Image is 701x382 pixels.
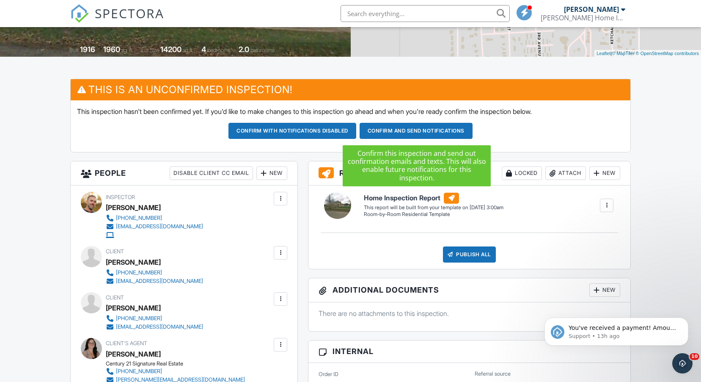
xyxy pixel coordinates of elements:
[228,123,356,139] button: Confirm with notifications disabled
[106,302,161,314] div: [PERSON_NAME]
[443,246,496,263] div: Publish All
[116,215,162,221] div: [PHONE_NUMBER]
[341,5,510,22] input: Search everything...
[160,45,181,54] div: 14200
[612,51,635,56] a: © MapTiler
[106,248,124,255] span: Client
[319,309,620,318] p: There are no attachments to this inspection.
[106,256,161,269] div: [PERSON_NAME]
[545,166,586,180] div: Attach
[116,269,162,276] div: [PHONE_NUMBER]
[116,278,203,285] div: [EMAIL_ADDRESS][DOMAIN_NAME]
[121,47,133,53] span: sq. ft.
[70,4,89,23] img: The Best Home Inspection Software - Spectora
[116,223,203,230] div: [EMAIL_ADDRESS][DOMAIN_NAME]
[475,370,511,378] label: Referral source
[116,315,162,322] div: [PHONE_NUMBER]
[170,166,253,180] div: Disable Client CC Email
[116,368,162,375] div: [PHONE_NUMBER]
[106,277,203,285] a: [EMAIL_ADDRESS][DOMAIN_NAME]
[37,25,146,124] span: You've received a payment! Amount $400.00 Fee $11.30 Net $388.70 Transaction # pi_3SCWKyK7snlDGpR...
[532,300,701,359] iframe: Intercom notifications message
[250,47,275,53] span: bathrooms
[502,166,542,180] div: Locked
[106,201,161,214] div: [PERSON_NAME]
[308,161,630,185] h3: Reports
[672,353,693,374] iframe: Intercom live chat
[106,222,203,231] a: [EMAIL_ADDRESS][DOMAIN_NAME]
[256,166,287,180] div: New
[589,283,620,297] div: New
[71,79,631,100] h3: This is an Unconfirmed Inspection!
[103,45,120,54] div: 1960
[37,33,146,40] p: Message from Support, sent 13h ago
[594,50,701,57] div: |
[106,360,252,367] div: Century 21 Signature Real Estate
[69,47,79,53] span: Built
[201,45,206,54] div: 4
[589,166,620,180] div: New
[183,47,193,53] span: sq.ft.
[364,193,503,204] h6: Home Inspection Report
[116,324,203,330] div: [EMAIL_ADDRESS][DOMAIN_NAME]
[141,47,159,53] span: Lot Size
[106,314,203,323] a: [PHONE_NUMBER]
[308,340,630,363] h3: Internal
[364,204,503,211] div: This report will be built from your template on [DATE] 3:00am
[319,371,338,378] label: Order ID
[564,5,619,14] div: [PERSON_NAME]
[106,194,135,200] span: Inspector
[106,340,147,346] span: Client's Agent
[636,51,699,56] a: © OpenStreetMap contributors
[71,161,297,185] h3: People
[541,14,625,22] div: Benjamin Glen Home Inspection
[360,123,473,139] button: Confirm and send notifications
[80,45,95,54] div: 1916
[239,45,249,54] div: 2.0
[106,367,245,376] a: [PHONE_NUMBER]
[690,353,699,360] span: 10
[106,348,161,360] a: [PERSON_NAME]
[364,211,503,218] div: Room-by-Room Residential Template
[308,278,630,302] h3: Additional Documents
[106,214,203,222] a: [PHONE_NUMBER]
[597,51,610,56] a: Leaflet
[95,4,164,22] span: SPECTORA
[106,269,203,277] a: [PHONE_NUMBER]
[106,323,203,331] a: [EMAIL_ADDRESS][DOMAIN_NAME]
[70,11,164,29] a: SPECTORA
[207,47,231,53] span: bedrooms
[77,107,624,116] p: This inspection hasn't been confirmed yet. If you'd like to make changes to this inspection go ah...
[106,294,124,301] span: Client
